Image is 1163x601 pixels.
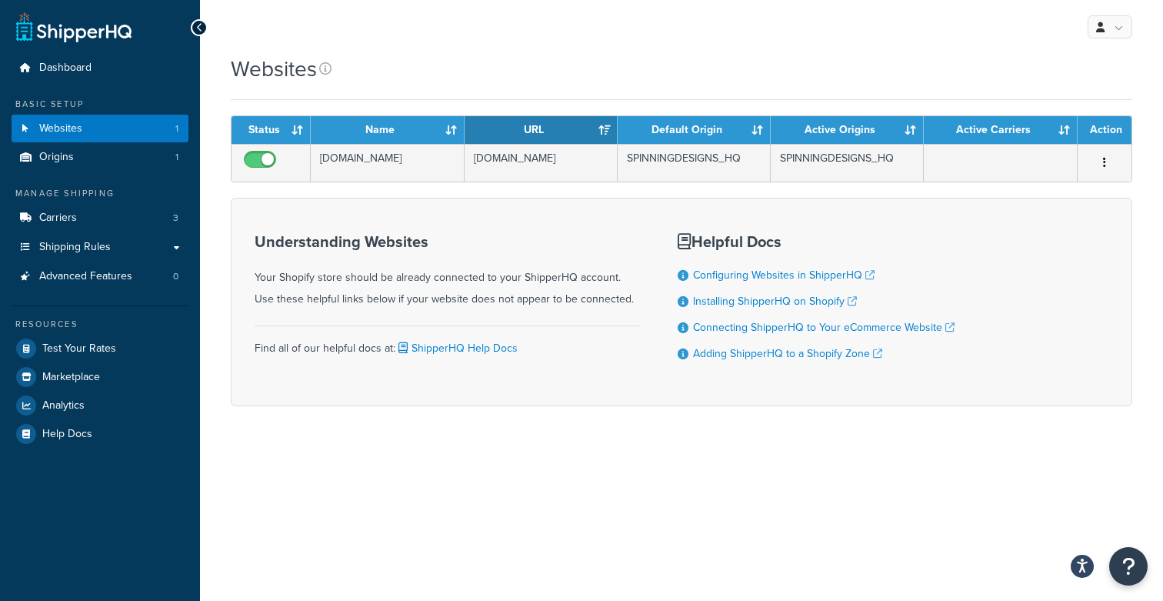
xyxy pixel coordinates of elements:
span: Test Your Rates [42,342,116,356]
div: Resources [12,318,188,331]
span: Websites [39,122,82,135]
th: Default Origin: activate to sort column ascending [618,116,771,144]
td: [DOMAIN_NAME] [311,144,464,182]
th: Action [1078,116,1131,144]
div: Manage Shipping [12,187,188,200]
th: URL: activate to sort column ascending [465,116,618,144]
th: Name: activate to sort column ascending [311,116,464,144]
span: 1 [175,122,178,135]
span: 1 [175,151,178,164]
span: Dashboard [39,62,92,75]
span: Advanced Features [39,270,132,283]
li: Carriers [12,204,188,232]
a: Carriers 3 [12,204,188,232]
span: 3 [173,212,178,225]
button: Open Resource Center [1109,547,1148,586]
a: Test Your Rates [12,335,188,362]
li: Websites [12,115,188,143]
th: Status: activate to sort column ascending [232,116,311,144]
li: Advanced Features [12,262,188,291]
a: Marketplace [12,363,188,391]
div: Find all of our helpful docs at: [255,326,639,359]
a: Help Docs [12,420,188,448]
a: Origins 1 [12,143,188,172]
a: Shipping Rules [12,233,188,262]
span: Origins [39,151,74,164]
td: [DOMAIN_NAME] [465,144,618,182]
a: Analytics [12,392,188,419]
span: 0 [173,270,178,283]
a: ShipperHQ Home [16,12,132,42]
li: Origins [12,143,188,172]
a: Connecting ShipperHQ to Your eCommerce Website [693,319,955,336]
div: Basic Setup [12,98,188,111]
a: Advanced Features 0 [12,262,188,291]
span: Shipping Rules [39,241,111,254]
th: Active Origins: activate to sort column ascending [771,116,924,144]
h3: Understanding Websites [255,233,639,250]
div: Your Shopify store should be already connected to your ShipperHQ account. Use these helpful links... [255,233,639,310]
a: Configuring Websites in ShipperHQ [693,267,875,283]
span: Help Docs [42,428,92,441]
a: Dashboard [12,54,188,82]
span: Marketplace [42,371,100,384]
span: Carriers [39,212,77,225]
span: Analytics [42,399,85,412]
a: Installing ShipperHQ on Shopify [693,293,857,309]
a: Adding ShipperHQ to a Shopify Zone [693,346,882,362]
a: Websites 1 [12,115,188,143]
a: ShipperHQ Help Docs [395,340,518,356]
td: SPINNINGDESIGNS_HQ [771,144,924,182]
h1: Websites [231,54,317,84]
th: Active Carriers: activate to sort column ascending [924,116,1077,144]
td: SPINNINGDESIGNS_HQ [618,144,771,182]
h3: Helpful Docs [678,233,955,250]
